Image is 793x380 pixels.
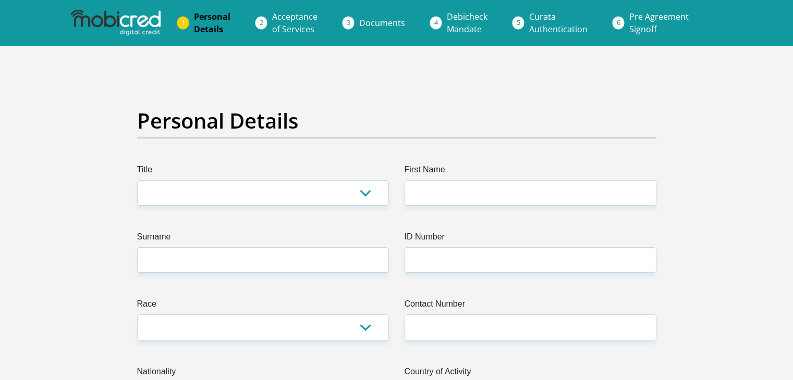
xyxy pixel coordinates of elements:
[137,108,656,133] h2: Personal Details
[264,6,326,40] a: Acceptanceof Services
[137,231,389,247] label: Surname
[405,180,656,206] input: First Name
[405,298,656,314] label: Contact Number
[272,11,318,35] span: Acceptance of Services
[194,11,230,35] span: Personal Details
[529,11,588,35] span: Curata Authentication
[629,11,689,35] span: Pre Agreement Signoff
[405,247,656,273] input: ID Number
[521,6,596,40] a: CurataAuthentication
[351,12,413,33] a: Documents
[447,11,487,35] span: Debicheck Mandate
[137,247,389,273] input: Surname
[621,6,697,40] a: Pre AgreementSignoff
[405,231,656,247] label: ID Number
[405,163,656,180] label: First Name
[137,163,389,180] label: Title
[137,298,389,314] label: Race
[359,17,405,29] span: Documents
[71,10,161,36] img: mobicred logo
[438,6,496,40] a: DebicheckMandate
[405,314,656,340] input: Contact Number
[186,6,239,40] a: PersonalDetails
